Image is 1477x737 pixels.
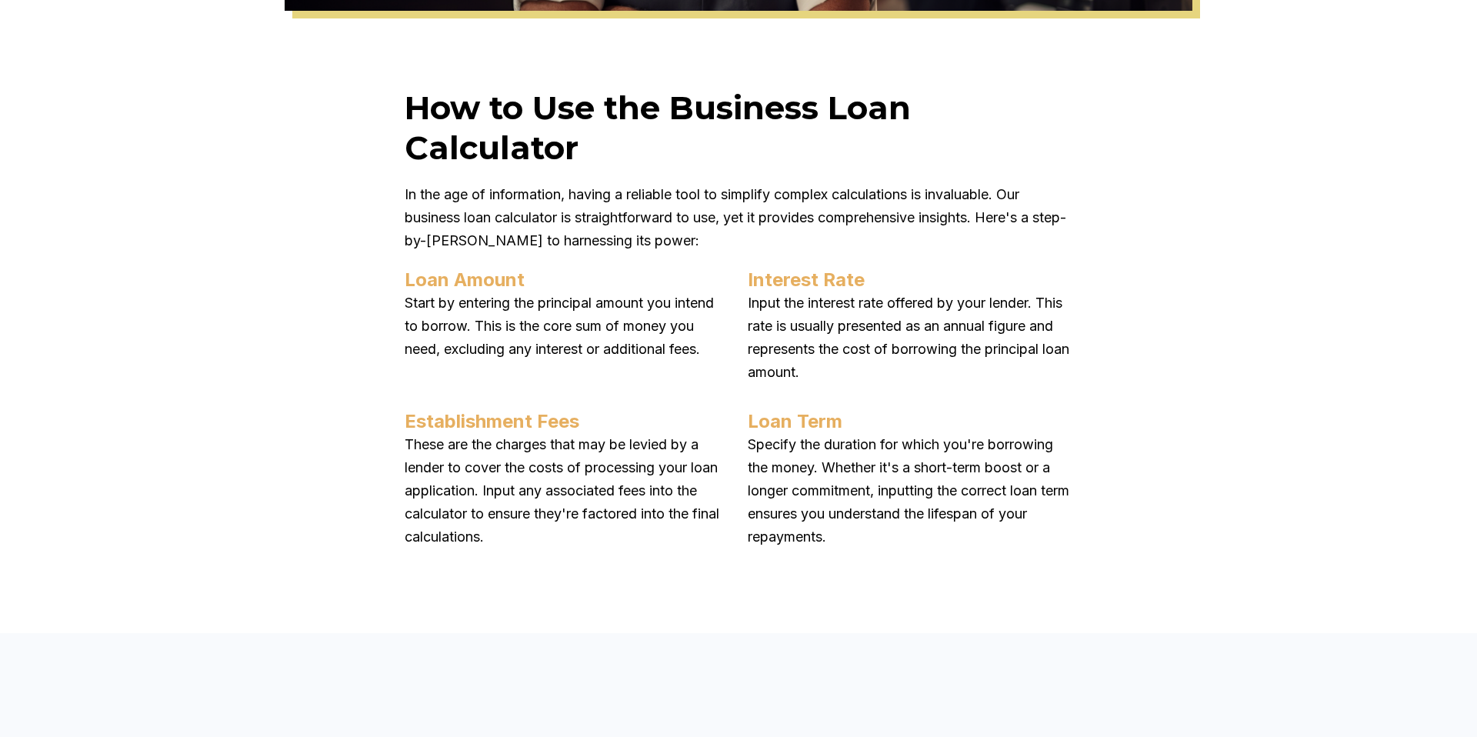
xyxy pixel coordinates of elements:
p: Interest Rate [748,268,1072,292]
p: Loan Term [748,410,1072,433]
p: Establishment Fees [405,410,729,433]
h2: How to Use the Business Loan Calculator [405,88,1072,168]
p: Input the interest rate offered by your lender. This rate is usually presented as an annual figur... [748,292,1072,384]
p: Start by entering the principal amount you intend to borrow. This is the core sum of money you ne... [405,292,729,361]
p: These are the charges that may be levied by a lender to cover the costs of processing your loan a... [405,433,729,549]
p: In the age of information, having a reliable tool to simplify complex calculations is invaluable.... [405,183,1072,252]
p: Specify the duration for which you're borrowing the money. Whether it's a short-term boost or a l... [748,433,1072,549]
p: Loan Amount [405,268,729,292]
